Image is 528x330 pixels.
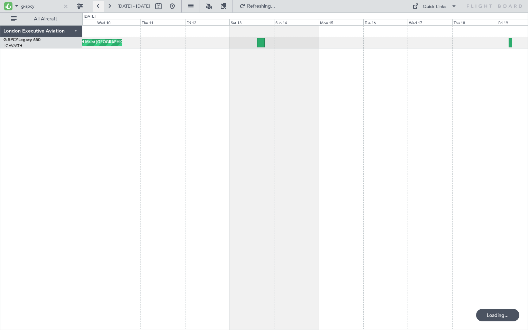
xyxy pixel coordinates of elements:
[84,14,95,20] div: [DATE]
[423,3,446,10] div: Quick Links
[18,17,73,21] span: All Aircraft
[3,38,40,42] a: G-SPCYLegacy 650
[408,19,452,25] div: Wed 17
[65,37,177,48] div: Unplanned Maint [GEOGRAPHIC_DATA] ([PERSON_NAME] Intl)
[21,1,61,11] input: A/C (Reg. or Type)
[236,1,278,12] button: Refreshing...
[452,19,497,25] div: Thu 18
[3,43,22,48] a: LGAV/ATH
[409,1,460,12] button: Quick Links
[3,38,18,42] span: G-SPCY
[319,19,363,25] div: Mon 15
[118,3,150,9] span: [DATE] - [DATE]
[229,19,274,25] div: Sat 13
[476,309,519,321] div: Loading...
[247,4,276,9] span: Refreshing...
[140,19,185,25] div: Thu 11
[185,19,230,25] div: Fri 12
[8,13,75,25] button: All Aircraft
[274,19,319,25] div: Sun 14
[363,19,408,25] div: Tue 16
[96,19,140,25] div: Wed 10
